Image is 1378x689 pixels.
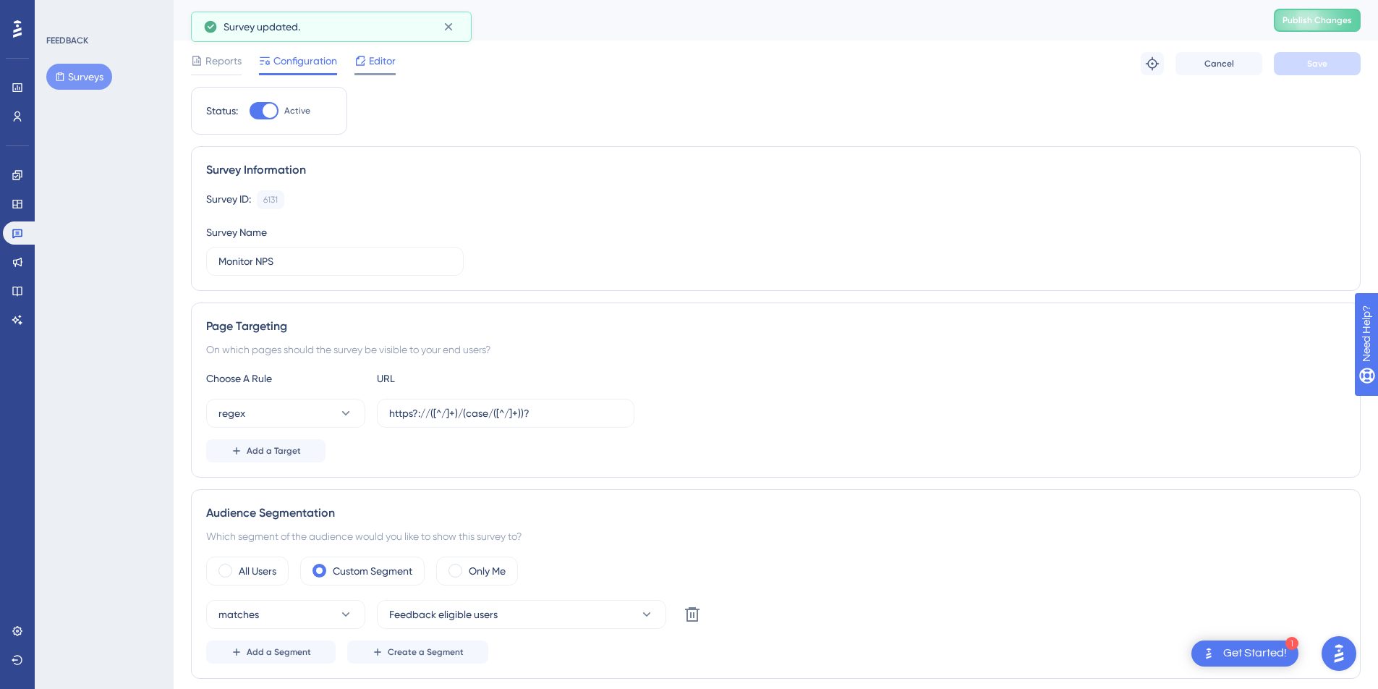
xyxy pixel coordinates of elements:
[218,606,259,623] span: matches
[206,190,251,209] div: Survey ID:
[1175,52,1262,75] button: Cancel
[389,405,622,421] input: yourwebsite.com/path
[191,10,1238,30] div: Monitor NPS
[333,562,412,580] label: Custom Segment
[273,52,337,69] span: Configuration
[206,528,1345,545] div: Which segment of the audience would you like to show this survey to?
[377,370,536,387] div: URL
[1274,52,1361,75] button: Save
[347,641,488,664] button: Create a Segment
[247,445,301,457] span: Add a Target
[388,646,464,658] span: Create a Segment
[224,18,300,35] span: Survey updated.
[205,52,242,69] span: Reports
[46,64,112,90] button: Surveys
[247,646,311,658] span: Add a Segment
[206,318,1345,335] div: Page Targeting
[469,562,506,580] label: Only Me
[369,52,396,69] span: Editor
[1307,58,1327,69] span: Save
[1283,14,1352,26] span: Publish Changes
[206,641,336,664] button: Add a Segment
[1191,641,1298,667] div: Open Get Started! checklist, remaining modules: 1
[34,4,90,21] span: Need Help?
[206,399,365,428] button: regex
[1223,646,1287,661] div: Get Started!
[1200,645,1217,662] img: launcher-image-alternative-text
[389,606,498,623] span: Feedback eligible users
[239,562,276,580] label: All Users
[284,105,310,117] span: Active
[206,161,1345,179] div: Survey Information
[1285,637,1298,650] div: 1
[206,439,326,462] button: Add a Target
[206,102,238,119] div: Status:
[218,253,451,269] input: Type your Survey name
[1204,58,1234,69] span: Cancel
[1274,9,1361,32] button: Publish Changes
[46,35,88,46] div: FEEDBACK
[206,504,1345,522] div: Audience Segmentation
[263,194,278,206] div: 6131
[206,600,365,629] button: matches
[218,405,245,422] span: regex
[1317,632,1361,675] iframe: UserGuiding AI Assistant Launcher
[206,341,1345,358] div: On which pages should the survey be visible to your end users?
[206,370,365,387] div: Choose A Rule
[206,224,267,241] div: Survey Name
[377,600,666,629] button: Feedback eligible users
